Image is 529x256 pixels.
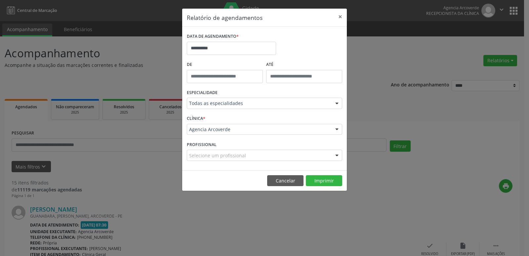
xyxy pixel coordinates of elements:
[187,139,217,150] label: PROFISSIONAL
[306,175,342,186] button: Imprimir
[266,60,342,70] label: ATÉ
[267,175,304,186] button: Cancelar
[189,100,329,107] span: Todas as especialidades
[189,152,246,159] span: Selecione um profissional
[187,60,263,70] label: De
[187,114,205,124] label: CLÍNICA
[189,126,329,133] span: Agencia Arcoverde
[334,9,347,25] button: Close
[187,13,263,22] h5: Relatório de agendamentos
[187,31,239,42] label: DATA DE AGENDAMENTO
[187,88,218,98] label: ESPECIALIDADE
